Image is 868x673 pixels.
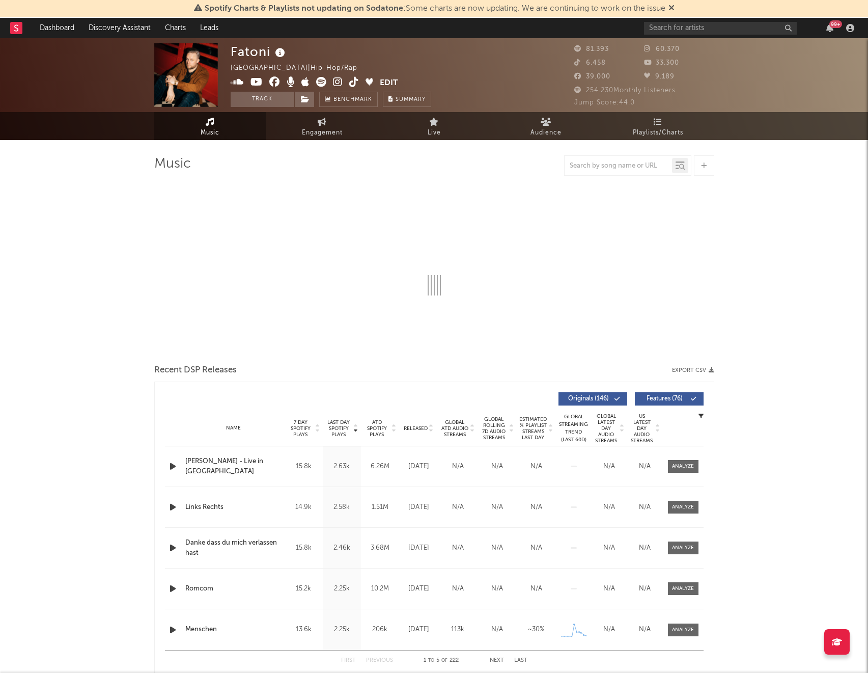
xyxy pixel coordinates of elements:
[480,502,514,513] div: N/A
[363,419,390,438] span: ATD Spotify Plays
[490,112,602,140] a: Audience
[402,584,436,594] div: [DATE]
[635,392,704,406] button: Features(76)
[480,543,514,553] div: N/A
[363,502,397,513] div: 1.51M
[630,584,660,594] div: N/A
[514,658,527,663] button: Last
[380,77,398,90] button: Edit
[231,62,369,74] div: [GEOGRAPHIC_DATA] | Hip-Hop/Rap
[154,112,266,140] a: Music
[402,462,436,472] div: [DATE]
[287,543,320,553] div: 15.8k
[428,658,434,663] span: to
[480,462,514,472] div: N/A
[185,456,282,476] a: [PERSON_NAME] - Live in [GEOGRAPHIC_DATA]
[558,392,627,406] button: Originals(146)
[480,625,514,635] div: N/A
[441,584,475,594] div: N/A
[287,625,320,635] div: 13.6k
[81,18,158,38] a: Discovery Assistant
[185,424,282,432] div: Name
[402,543,436,553] div: [DATE]
[383,92,431,107] button: Summary
[378,112,490,140] a: Live
[644,46,680,52] span: 60.370
[519,462,553,472] div: N/A
[644,22,797,35] input: Search for artists
[630,543,660,553] div: N/A
[325,584,358,594] div: 2.25k
[231,43,288,60] div: Fatoni
[594,625,625,635] div: N/A
[519,502,553,513] div: N/A
[185,538,282,558] a: Danke dass du mich verlassen hast
[594,502,625,513] div: N/A
[287,462,320,472] div: 15.8k
[565,396,612,402] span: Originals ( 146 )
[519,543,553,553] div: N/A
[193,18,226,38] a: Leads
[558,413,589,444] div: Global Streaming Trend (Last 60D)
[363,462,397,472] div: 6.26M
[363,625,397,635] div: 206k
[644,73,675,80] span: 9.189
[594,584,625,594] div: N/A
[158,18,193,38] a: Charts
[319,92,378,107] a: Benchmark
[413,655,469,667] div: 1 5 222
[363,584,397,594] div: 10.2M
[602,112,714,140] a: Playlists/Charts
[325,543,358,553] div: 2.46k
[441,543,475,553] div: N/A
[826,24,833,32] button: 99+
[201,127,219,139] span: Music
[302,127,343,139] span: Engagement
[530,127,562,139] span: Audience
[325,419,352,438] span: Last Day Spotify Plays
[574,73,610,80] span: 39.000
[630,502,660,513] div: N/A
[594,462,625,472] div: N/A
[633,127,683,139] span: Playlists/Charts
[630,462,660,472] div: N/A
[441,462,475,472] div: N/A
[428,127,441,139] span: Live
[185,625,282,635] a: Menschen
[325,502,358,513] div: 2.58k
[574,60,606,66] span: 6.458
[594,413,619,444] span: Global Latest Day Audio Streams
[490,658,504,663] button: Next
[154,364,237,376] span: Recent DSP Releases
[341,658,356,663] button: First
[33,18,81,38] a: Dashboard
[441,625,475,635] div: 113k
[519,584,553,594] div: N/A
[396,97,426,102] span: Summary
[366,658,393,663] button: Previous
[565,162,672,170] input: Search by song name or URL
[287,502,320,513] div: 14.9k
[287,584,320,594] div: 15.2k
[668,5,675,13] span: Dismiss
[185,502,282,513] a: Links Rechts
[641,396,688,402] span: Features ( 76 )
[594,543,625,553] div: N/A
[441,419,469,438] span: Global ATD Audio Streams
[205,5,403,13] span: Spotify Charts & Playlists not updating on Sodatone
[829,20,842,28] div: 99 +
[441,658,447,663] span: of
[519,625,553,635] div: ~ 30 %
[630,413,654,444] span: US Latest Day Audio Streams
[402,502,436,513] div: [DATE]
[287,419,314,438] span: 7 Day Spotify Plays
[325,625,358,635] div: 2.25k
[231,92,294,107] button: Track
[574,99,635,106] span: Jump Score: 44.0
[325,462,358,472] div: 2.63k
[266,112,378,140] a: Engagement
[404,425,428,432] span: Released
[402,625,436,635] div: [DATE]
